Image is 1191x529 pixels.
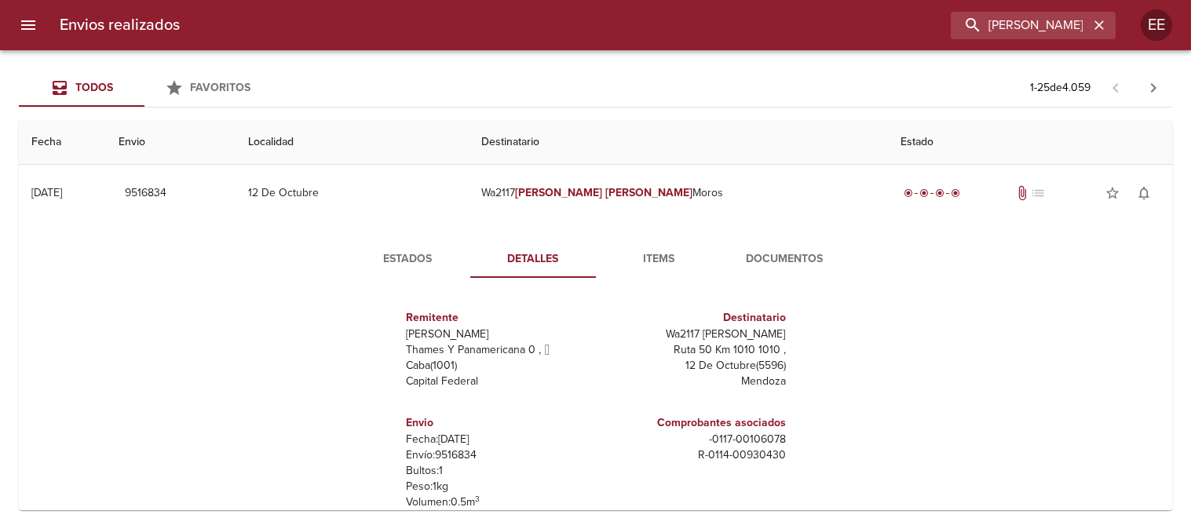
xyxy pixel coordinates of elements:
[469,120,888,165] th: Destinatario
[888,120,1172,165] th: Estado
[406,463,590,479] p: Bultos: 1
[31,186,62,199] div: [DATE]
[1030,185,1046,201] span: No tiene pedido asociado
[515,186,602,199] em: [PERSON_NAME]
[475,494,480,504] sup: 3
[951,188,960,198] span: radio_button_checked
[1141,9,1172,41] div: Abrir información de usuario
[480,250,586,269] span: Detalles
[1030,80,1091,96] p: 1 - 25 de 4.059
[1097,79,1134,95] span: Pagina anterior
[406,358,590,374] p: Caba ( 1001 )
[602,309,786,327] h6: Destinatario
[106,120,236,165] th: Envio
[1134,69,1172,107] span: Pagina siguiente
[602,414,786,432] h6: Comprobantes asociados
[951,12,1089,39] input: buscar
[125,184,166,203] span: 9516834
[406,447,590,463] p: Envío: 9516834
[935,188,944,198] span: radio_button_checked
[236,120,469,165] th: Localidad
[406,309,590,327] h6: Remitente
[9,6,47,44] button: menu
[602,358,786,374] p: 12 De Octubre ( 5596 )
[60,13,180,38] h6: Envios realizados
[731,250,838,269] span: Documentos
[919,188,929,198] span: radio_button_checked
[345,240,847,278] div: Tabs detalle de guia
[1128,177,1160,209] button: Activar notificaciones
[904,188,913,198] span: radio_button_checked
[602,374,786,389] p: Mendoza
[406,432,590,447] p: Fecha: [DATE]
[1014,185,1030,201] span: Tiene documentos adjuntos
[190,81,250,94] span: Favoritos
[602,447,786,463] p: R - 0114 - 00930430
[354,250,461,269] span: Estados
[605,250,712,269] span: Items
[1105,185,1120,201] span: star_border
[19,120,106,165] th: Fecha
[119,179,173,208] button: 9516834
[19,69,270,107] div: Tabs Envios
[602,327,786,342] p: Wa2117 [PERSON_NAME]
[406,414,590,432] h6: Envio
[406,479,590,494] p: Peso: 1 kg
[406,342,590,358] p: Thames Y Panamericana 0 ,  
[236,165,469,221] td: 12 De Octubre
[1141,9,1172,41] div: EE
[406,327,590,342] p: [PERSON_NAME]
[605,186,692,199] em: [PERSON_NAME]
[1097,177,1128,209] button: Agregar a favoritos
[406,374,590,389] p: Capital Federal
[602,342,786,358] p: Ruta 50 Km 1010 1010 ,
[1136,185,1152,201] span: notifications_none
[901,185,963,201] div: Entregado
[406,494,590,510] p: Volumen: 0.5 m
[75,81,113,94] span: Todos
[469,165,888,221] td: Wa2117 Moros
[602,432,786,447] p: - 0117 - 00106078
